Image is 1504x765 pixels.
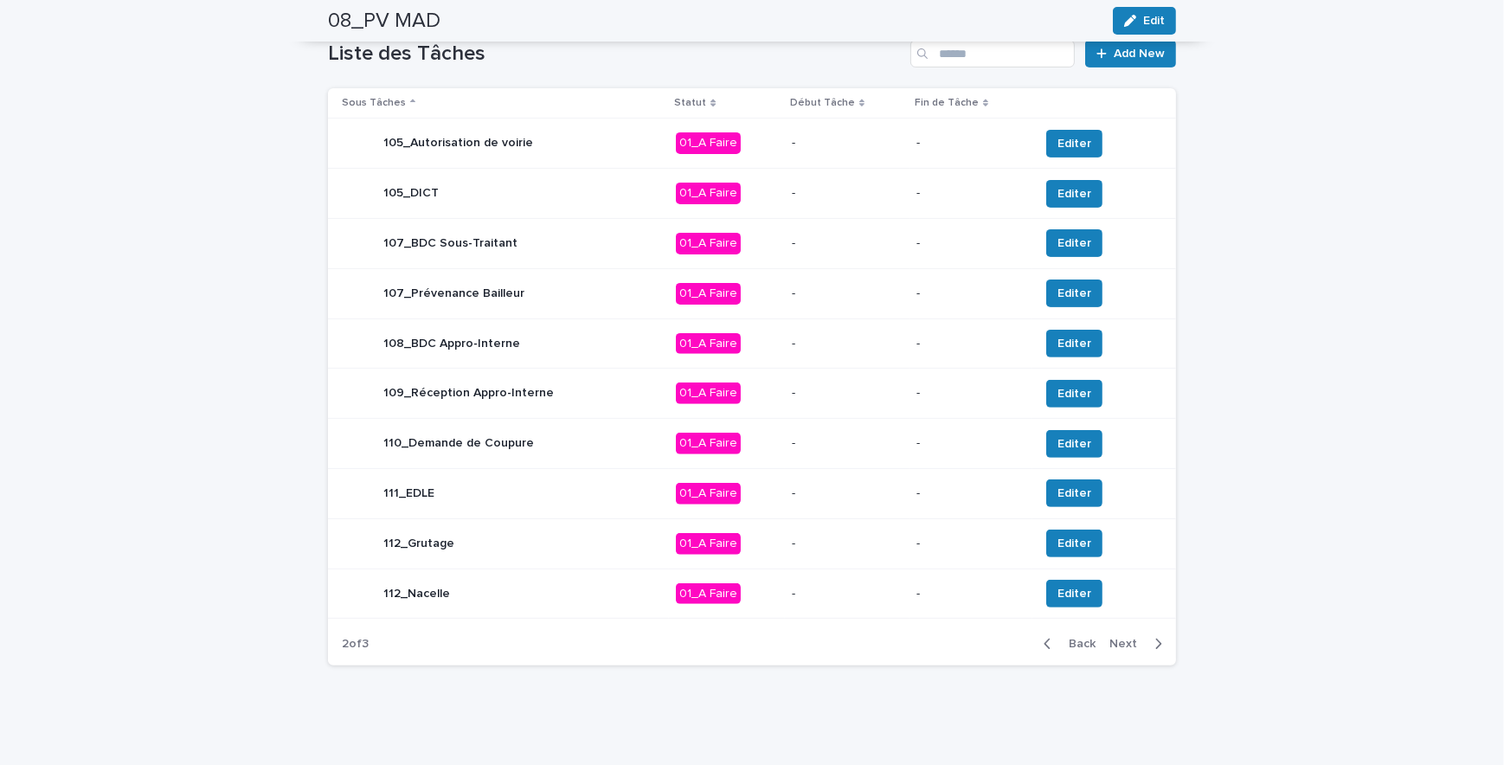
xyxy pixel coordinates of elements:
[1058,638,1096,650] span: Back
[676,483,741,505] div: 01_A Faire
[342,93,406,112] p: Sous Tâches
[328,518,1176,569] tr: 112_Grutage01_A Faire--Editer
[792,286,903,301] p: -
[916,537,1026,551] p: -
[676,433,741,454] div: 01_A Faire
[916,587,1026,601] p: -
[916,436,1026,451] p: -
[676,583,741,605] div: 01_A Faire
[916,236,1026,251] p: -
[916,186,1026,201] p: -
[383,186,439,201] p: 105_DICT
[383,537,454,551] p: 112_Grutage
[676,132,741,154] div: 01_A Faire
[383,236,517,251] p: 107_BDC Sous-Traitant
[1109,638,1147,650] span: Next
[328,169,1176,219] tr: 105_DICT01_A Faire--Editer
[792,337,903,351] p: -
[792,186,903,201] p: -
[790,93,855,112] p: Début Tâche
[1046,180,1102,208] button: Editer
[916,386,1026,401] p: -
[1046,229,1102,257] button: Editer
[792,587,903,601] p: -
[676,233,741,254] div: 01_A Faire
[916,337,1026,351] p: -
[1085,40,1176,67] a: Add New
[676,333,741,355] div: 01_A Faire
[1057,335,1091,352] span: Editer
[674,93,706,112] p: Statut
[383,337,520,351] p: 108_BDC Appro-Interne
[792,486,903,501] p: -
[383,286,524,301] p: 107_Prévenance Bailleur
[792,386,903,401] p: -
[328,569,1176,619] tr: 112_Nacelle01_A Faire--Editer
[792,436,903,451] p: -
[383,587,450,601] p: 112_Nacelle
[1046,580,1102,607] button: Editer
[792,537,903,551] p: -
[328,318,1176,369] tr: 108_BDC Appro-Interne01_A Faire--Editer
[1057,285,1091,302] span: Editer
[1113,7,1176,35] button: Edit
[383,486,434,501] p: 111_EDLE
[383,136,533,151] p: 105_Autorisation de voirie
[383,436,534,451] p: 110_Demande de Coupure
[1046,380,1102,408] button: Editer
[328,419,1176,469] tr: 110_Demande de Coupure01_A Faire--Editer
[328,623,382,665] p: 2 of 3
[792,136,903,151] p: -
[1057,535,1091,552] span: Editer
[676,183,741,204] div: 01_A Faire
[1057,135,1091,152] span: Editer
[1057,235,1091,252] span: Editer
[676,283,741,305] div: 01_A Faire
[1057,385,1091,402] span: Editer
[1114,48,1165,60] span: Add New
[1057,585,1091,602] span: Editer
[916,286,1026,301] p: -
[1046,530,1102,557] button: Editer
[383,386,554,401] p: 109_Réception Appro-Interne
[328,369,1176,419] tr: 109_Réception Appro-Interne01_A Faire--Editer
[1046,430,1102,458] button: Editer
[915,93,979,112] p: Fin de Tâche
[1102,636,1176,652] button: Next
[1057,435,1091,453] span: Editer
[328,268,1176,318] tr: 107_Prévenance Bailleur01_A Faire--Editer
[1046,479,1102,507] button: Editer
[328,9,440,34] h2: 08_PV MAD
[328,468,1176,518] tr: 111_EDLE01_A Faire--Editer
[1030,636,1102,652] button: Back
[676,382,741,404] div: 01_A Faire
[916,136,1026,151] p: -
[1046,330,1102,357] button: Editer
[328,42,903,67] h1: Liste des Tâches
[1046,280,1102,307] button: Editer
[792,236,903,251] p: -
[1046,130,1102,157] button: Editer
[916,486,1026,501] p: -
[676,533,741,555] div: 01_A Faire
[1143,15,1165,27] span: Edit
[328,218,1176,268] tr: 107_BDC Sous-Traitant01_A Faire--Editer
[1057,185,1091,202] span: Editer
[1057,485,1091,502] span: Editer
[328,119,1176,169] tr: 105_Autorisation de voirie01_A Faire--Editer
[910,40,1075,67] input: Search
